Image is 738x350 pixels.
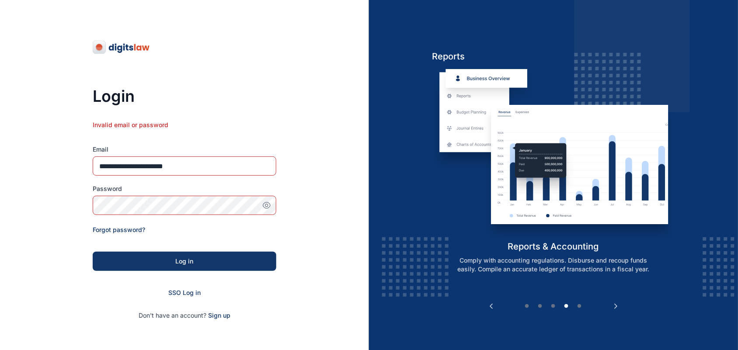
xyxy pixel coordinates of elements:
p: Comply with accounting regulations. Disburse and recoup funds easily. Compile an accurate ledger ... [442,256,665,274]
button: 2 [536,302,545,311]
button: Log in [93,252,276,271]
a: SSO Log in [168,289,201,296]
label: Email [93,145,276,154]
a: Forgot password? [93,226,145,233]
span: Sign up [208,311,230,320]
img: reports-and-accounting [432,69,675,240]
label: Password [93,184,276,193]
h5: reports & accounting [432,240,675,253]
h3: Login [93,87,276,105]
button: 5 [575,302,584,311]
button: 1 [523,302,532,311]
a: Sign up [208,312,230,319]
img: digitslaw-logo [93,40,150,54]
button: Previous [487,302,496,311]
button: Next [612,302,620,311]
h5: Reports [432,50,675,62]
div: Invalid email or password [93,121,276,145]
p: Don't have an account? [93,311,276,320]
button: 4 [562,302,571,311]
button: 3 [549,302,558,311]
div: Log in [107,257,262,266]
